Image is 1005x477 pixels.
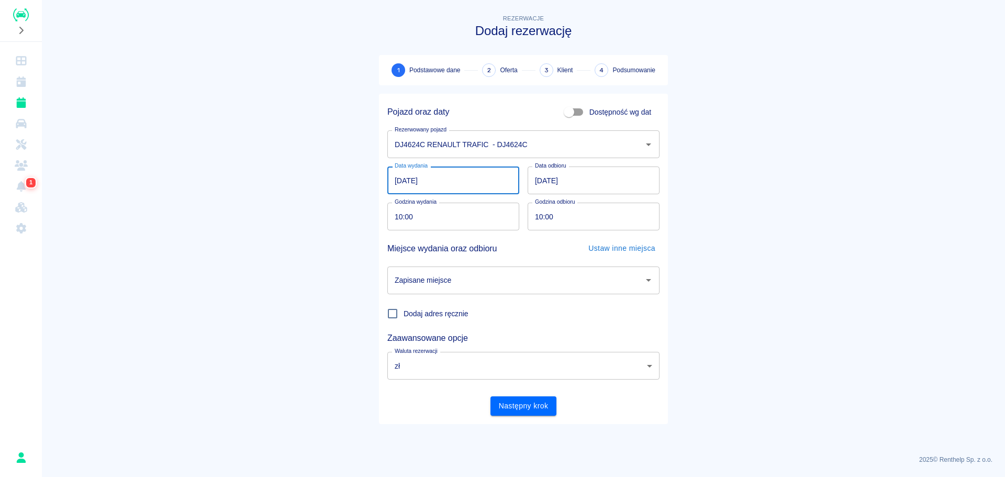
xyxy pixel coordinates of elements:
a: Powiadomienia [4,176,38,197]
span: Dodaj adres ręcznie [404,308,468,319]
span: 1 [27,178,35,188]
label: Waluta rezerwacji [395,347,438,355]
a: Flota [4,113,38,134]
img: Renthelp [13,8,29,21]
label: Godzina wydania [395,198,437,206]
a: Rezerwacje [4,92,38,113]
button: Następny krok [490,396,557,416]
span: 4 [599,65,604,76]
input: hh:mm [387,203,512,230]
a: Serwisy [4,134,38,155]
label: Rezerwowany pojazd [395,126,446,134]
a: Dashboard [4,50,38,71]
input: DD.MM.YYYY [387,167,519,194]
a: Widget WWW [4,197,38,218]
button: Otwórz [641,273,656,287]
h3: Dodaj rezerwację [379,24,668,38]
div: zł [387,352,660,380]
input: DD.MM.YYYY [528,167,660,194]
input: hh:mm [528,203,652,230]
span: Rezerwacje [503,15,544,21]
span: 1 [397,65,400,76]
span: Podstawowe dane [409,65,460,75]
span: Dostępność wg dat [589,107,651,118]
span: 2 [487,65,491,76]
h5: Miejsce wydania oraz odbioru [387,239,497,258]
span: Podsumowanie [612,65,655,75]
button: Otwórz [641,137,656,152]
h5: Pojazd oraz daty [387,107,449,117]
label: Data odbioru [535,162,566,170]
span: Oferta [500,65,517,75]
button: Rozwiń nawigację [13,24,29,37]
label: Godzina odbioru [535,198,575,206]
label: Data wydania [395,162,428,170]
button: Damian Michalak [10,447,32,469]
button: Ustaw inne miejsca [584,239,660,258]
h5: Zaawansowane opcje [387,333,660,343]
p: 2025 © Renthelp Sp. z o.o. [54,455,992,464]
a: Klienci [4,155,38,176]
a: Kalendarz [4,71,38,92]
a: Ustawienia [4,218,38,239]
span: 3 [544,65,549,76]
span: Klient [557,65,573,75]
